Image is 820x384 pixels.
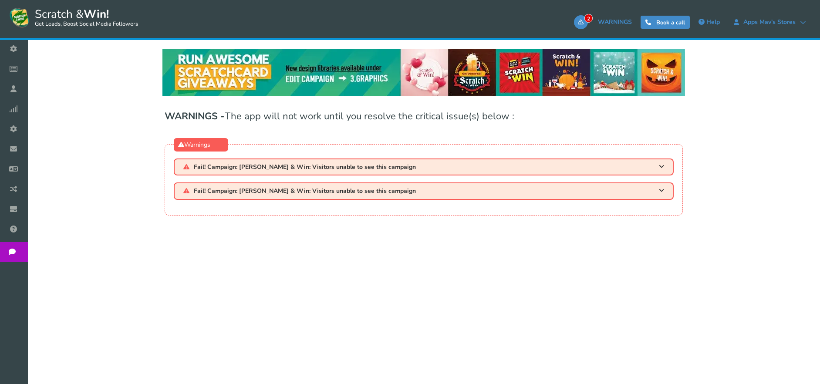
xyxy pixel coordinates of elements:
span: WARNINGS - [165,110,225,123]
span: 2 [584,14,593,23]
span: Fail! Campaign: [PERSON_NAME] & Win: Visitors unable to see this campaign [194,164,416,170]
span: Book a call [656,19,685,27]
span: Scratch & [30,7,138,28]
small: Get Leads, Boost Social Media Followers [35,21,138,28]
span: Apps Mav's stores [739,19,800,26]
a: Help [694,15,724,29]
span: WARNINGS [598,18,632,26]
span: Fail! Campaign: [PERSON_NAME] & Win: Visitors unable to see this campaign [194,188,416,194]
a: Scratch &Win! Get Leads, Boost Social Media Followers [9,7,138,28]
div: Warnings [174,138,228,152]
h1: The app will not work until you resolve the critical issue(s) below : [165,112,683,130]
img: festival-poster-2020.webp [162,49,685,96]
a: 2WARNINGS [574,15,636,29]
a: Book a call [641,16,690,29]
strong: Win! [84,7,109,22]
img: Scratch and Win [9,7,30,28]
span: Help [706,18,720,26]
